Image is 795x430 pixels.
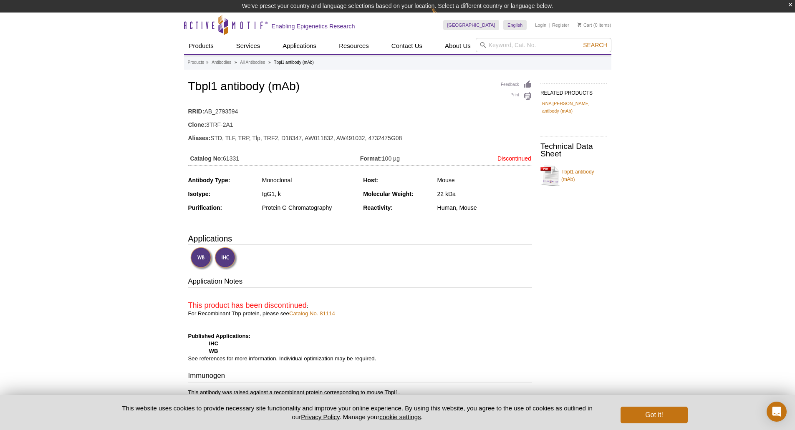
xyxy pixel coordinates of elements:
[437,204,532,211] div: Human, Mouse
[440,38,476,54] a: About Us
[188,204,222,211] strong: Purification:
[453,150,532,163] td: Discontinued
[767,402,787,422] div: Open Intercom Messenger
[578,22,592,28] a: Cart
[235,60,237,65] li: »
[540,143,607,158] h2: Technical Data Sheet
[278,38,321,54] a: Applications
[301,413,339,420] a: Privacy Policy
[268,60,271,65] li: »
[583,42,607,48] span: Search
[209,340,219,347] strong: IHC
[580,41,610,49] button: Search
[188,134,211,142] strong: Aliases:
[363,177,378,184] strong: Host:
[540,163,607,188] a: Tbpl1 antibody (mAb)
[188,177,230,184] strong: Antibody Type:
[188,277,532,288] h3: Application Notes
[188,333,251,339] b: Published Applications:
[542,100,606,115] a: RNA [PERSON_NAME] antibody (mAb)
[431,6,453,26] img: Change Here
[503,20,527,30] a: English
[360,150,453,163] td: 100 µg
[578,20,611,30] li: (0 items)
[188,116,532,129] td: 3TRF-2A1
[206,60,209,65] li: »
[443,20,500,30] a: [GEOGRAPHIC_DATA]
[334,38,374,54] a: Resources
[188,389,532,396] p: This antibody was raised against a recombinant protein corresponding to mouse Tbpl1.
[188,191,211,197] strong: Isotype:
[184,38,219,54] a: Products
[437,190,532,198] div: 22 kDa
[108,404,607,421] p: This website uses cookies to provide necessary site functionality and improve your online experie...
[360,155,382,162] strong: Format:
[363,191,413,197] strong: Molecular Weight:
[190,247,213,270] img: Western Blot Validated
[501,80,532,89] a: Feedback
[578,23,581,27] img: Your Cart
[274,60,314,65] li: Tbpl1 antibody (mAb)
[363,204,393,211] strong: Reactivity:
[231,38,265,54] a: Services
[188,108,204,115] strong: RRID:
[188,129,532,143] td: STD, TLF, TRP, Tlp, TRF2, D18347, AW011832, AW491032, 4732475G08
[212,59,231,66] a: Antibodies
[215,247,237,270] img: Immunohistochemistry Validated
[476,38,611,52] input: Keyword, Cat. No.
[188,121,207,128] strong: Clone:
[272,23,355,30] h2: Enabling Epigenetics Research
[552,22,569,28] a: Register
[190,155,223,162] strong: Catalog No:
[188,294,532,362] p: : For Recombinant Tbp protein, please see See references for more information. Individual optimiz...
[437,176,532,184] div: Mouse
[379,413,421,420] button: cookie settings
[188,232,532,245] h3: Applications
[540,83,607,98] h2: RELATED PRODUCTS
[621,407,687,423] button: Got it!
[535,22,546,28] a: Login
[549,20,550,30] li: |
[289,310,335,317] a: Catalog No. 81114
[501,91,532,101] a: Print
[188,59,204,66] a: Products
[386,38,427,54] a: Contact Us
[188,80,532,94] h1: Tbpl1 antibody (mAb)
[188,301,307,309] span: This product has been discontinued
[262,204,357,211] div: Protein G Chromatography
[188,371,532,382] h3: Immunogen
[188,150,360,163] td: 61331
[240,59,265,66] a: All Antibodies
[209,348,218,354] strong: WB
[262,176,357,184] div: Monoclonal
[188,103,532,116] td: AB_2793594
[262,190,357,198] div: IgG1, k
